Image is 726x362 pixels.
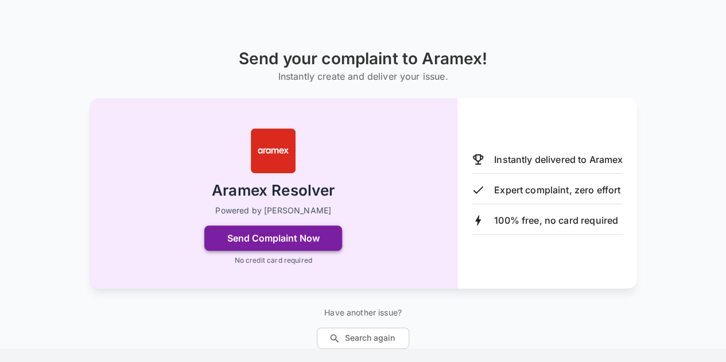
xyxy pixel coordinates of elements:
h1: Send your complaint to Aramex! [239,49,488,68]
h6: Instantly create and deliver your issue. [239,68,488,84]
p: 100% free, no card required [494,213,618,227]
h2: Aramex Resolver [212,181,335,201]
p: No credit card required [234,255,312,266]
p: Expert complaint, zero effort [494,183,620,197]
button: Send Complaint Now [204,225,342,251]
p: Have another issue? [317,307,409,318]
button: Search again [317,328,409,349]
p: Powered by [PERSON_NAME] [215,205,331,216]
img: Aramex [250,128,296,174]
p: Instantly delivered to Aramex [494,153,623,166]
